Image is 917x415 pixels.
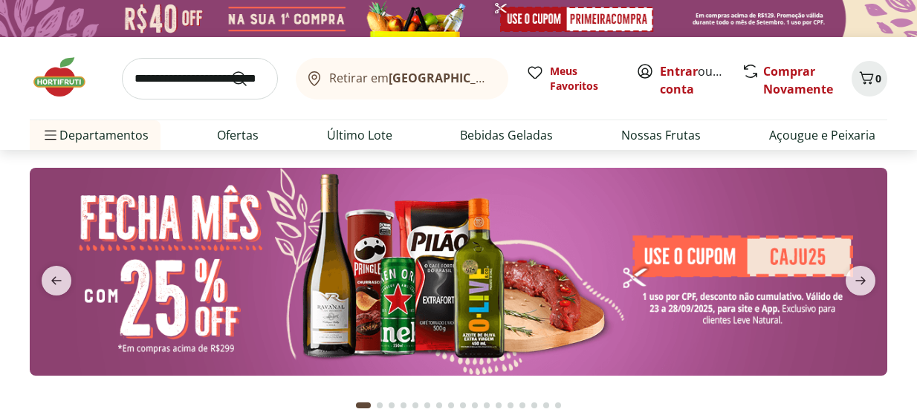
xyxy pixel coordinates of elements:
[389,70,639,86] b: [GEOGRAPHIC_DATA]/[GEOGRAPHIC_DATA]
[834,266,887,295] button: next
[660,63,698,79] a: Entrar
[30,168,887,375] img: banana
[30,266,83,295] button: previous
[217,126,259,144] a: Ofertas
[660,63,742,97] a: Criar conta
[550,64,618,94] span: Meus Favoritos
[460,126,553,144] a: Bebidas Geladas
[30,55,104,99] img: Hortifruti
[875,71,881,85] span: 0
[42,117,149,153] span: Departamentos
[660,62,726,98] span: ou
[526,64,618,94] a: Meus Favoritos
[42,117,59,153] button: Menu
[763,63,833,97] a: Comprar Novamente
[329,71,493,85] span: Retirar em
[122,58,278,99] input: search
[621,126,701,144] a: Nossas Frutas
[296,58,508,99] button: Retirar em[GEOGRAPHIC_DATA]/[GEOGRAPHIC_DATA]
[769,126,875,144] a: Açougue e Peixaria
[327,126,392,144] a: Último Lote
[852,61,887,97] button: Carrinho
[230,70,266,88] button: Submit Search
